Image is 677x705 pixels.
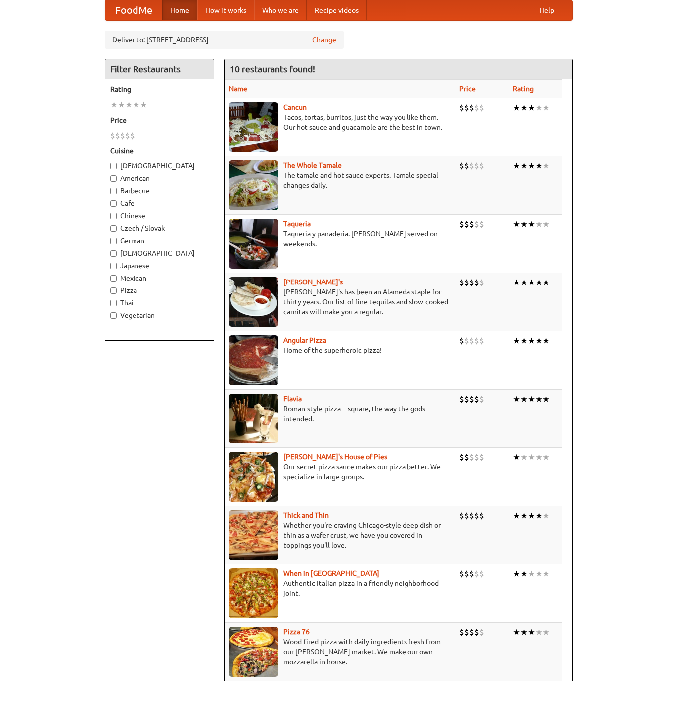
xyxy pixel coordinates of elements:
a: [PERSON_NAME]'s [283,278,343,286]
input: [DEMOGRAPHIC_DATA] [110,163,117,169]
img: angular.jpg [229,335,278,385]
input: Czech / Slovak [110,225,117,232]
input: American [110,175,117,182]
img: thick.jpg [229,510,278,560]
li: $ [469,510,474,521]
h5: Rating [110,84,209,94]
li: ★ [528,627,535,638]
p: Our secret pizza sauce makes our pizza better. We specialize in large groups. [229,462,452,482]
li: ★ [542,102,550,113]
li: ★ [118,99,125,110]
label: Thai [110,298,209,308]
li: ★ [528,568,535,579]
input: German [110,238,117,244]
li: ★ [520,277,528,288]
li: ★ [520,568,528,579]
li: ★ [520,394,528,405]
label: American [110,173,209,183]
li: ★ [520,627,528,638]
label: Japanese [110,261,209,271]
img: pedros.jpg [229,277,278,327]
label: Chinese [110,211,209,221]
label: Vegetarian [110,310,209,320]
li: ★ [528,102,535,113]
li: ★ [535,160,542,171]
input: Barbecue [110,188,117,194]
img: wheninrome.jpg [229,568,278,618]
li: ★ [535,394,542,405]
p: Whether you're craving Chicago-style deep dish or thin as a wafer crust, we have you covered in t... [229,520,452,550]
li: ★ [542,627,550,638]
li: $ [459,160,464,171]
a: Recipe videos [307,0,367,20]
li: ★ [513,335,520,346]
li: ★ [535,452,542,463]
li: ★ [513,160,520,171]
li: $ [469,394,474,405]
li: ★ [542,335,550,346]
li: ★ [513,102,520,113]
li: ★ [535,510,542,521]
li: ★ [520,219,528,230]
label: Barbecue [110,186,209,196]
a: Taqueria [283,220,311,228]
li: $ [459,452,464,463]
li: $ [479,102,484,113]
li: $ [474,452,479,463]
li: $ [474,102,479,113]
li: $ [469,452,474,463]
li: $ [474,510,479,521]
li: $ [479,627,484,638]
a: Price [459,85,476,93]
a: Change [312,35,336,45]
li: ★ [535,277,542,288]
b: Flavia [283,395,302,403]
li: $ [474,627,479,638]
p: Tacos, tortas, burritos, just the way you like them. Our hot sauce and guacamole are the best in ... [229,112,452,132]
li: $ [479,452,484,463]
p: Taqueria y panaderia. [PERSON_NAME] served on weekends. [229,229,452,249]
h4: Filter Restaurants [105,59,214,79]
p: The tamale and hot sauce experts. Tamale special changes daily. [229,170,452,190]
li: ★ [528,277,535,288]
li: $ [125,130,130,141]
li: $ [459,510,464,521]
a: Help [532,0,562,20]
li: $ [464,219,469,230]
h5: Price [110,115,209,125]
li: $ [474,160,479,171]
li: $ [479,335,484,346]
li: ★ [110,99,118,110]
li: $ [110,130,115,141]
li: $ [479,160,484,171]
p: Authentic Italian pizza in a friendly neighborhood joint. [229,578,452,598]
li: ★ [140,99,147,110]
li: ★ [520,452,528,463]
a: Angular Pizza [283,336,326,344]
li: $ [469,277,474,288]
li: ★ [535,335,542,346]
li: $ [115,130,120,141]
input: Vegetarian [110,312,117,319]
li: $ [469,160,474,171]
a: How it works [197,0,254,20]
li: ★ [528,335,535,346]
img: luigis.jpg [229,452,278,502]
a: Who we are [254,0,307,20]
input: Thai [110,300,117,306]
li: ★ [542,277,550,288]
li: $ [469,627,474,638]
a: [PERSON_NAME]'s House of Pies [283,453,387,461]
a: Name [229,85,247,93]
input: Cafe [110,200,117,207]
label: Mexican [110,273,209,283]
b: Cancun [283,103,307,111]
a: The Whole Tamale [283,161,342,169]
li: ★ [513,568,520,579]
b: Thick and Thin [283,511,329,519]
li: ★ [513,510,520,521]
